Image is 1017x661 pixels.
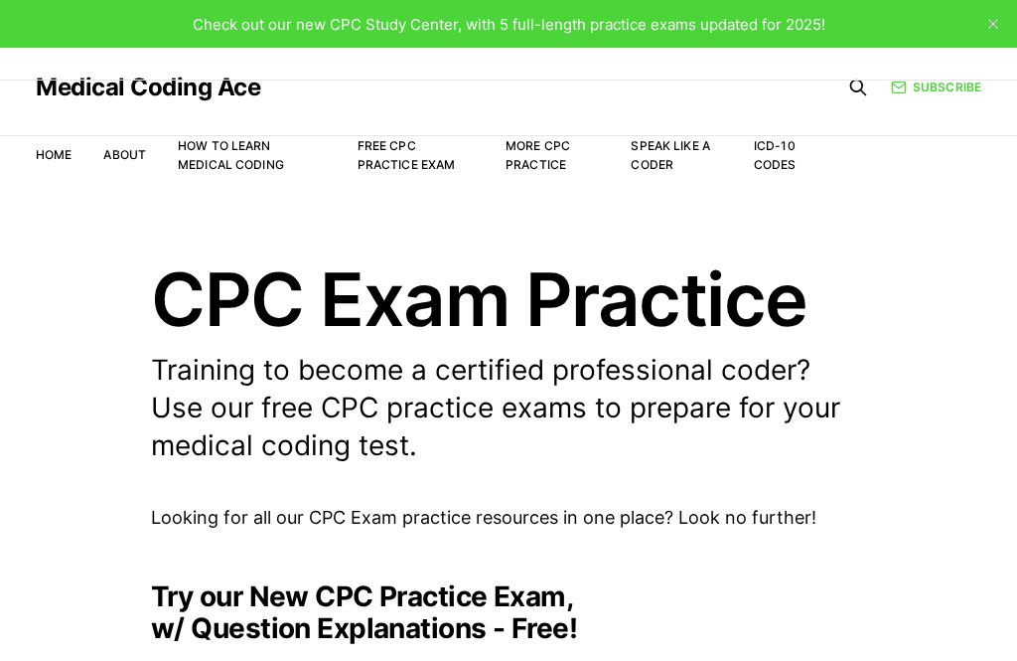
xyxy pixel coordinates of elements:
a: Medical Coding Ace [36,76,260,99]
h1: CPC Exam Practice [151,262,866,336]
a: ICD-10 Codes [754,138,797,172]
a: Home [36,147,72,162]
a: Subscribe [891,78,981,96]
p: Training to become a certified professional coder? Use our free CPC practice exams to prepare for... [151,352,866,464]
h2: Try our New CPC Practice Exam, w/ Question Explanations - Free! [151,580,866,644]
a: Speak Like a Coder [631,138,709,172]
p: Looking for all our CPC Exam practice resources in one place? Look no further! [151,504,866,533]
a: Free CPC Practice Exam [358,138,456,172]
span: Check out our new CPC Study Center, with 5 full-length practice exams updated for 2025! [193,15,825,34]
a: More CPC Practice [506,138,570,172]
button: close [977,8,1009,40]
a: About [103,147,146,162]
a: How to Learn Medical Coding [178,138,284,172]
